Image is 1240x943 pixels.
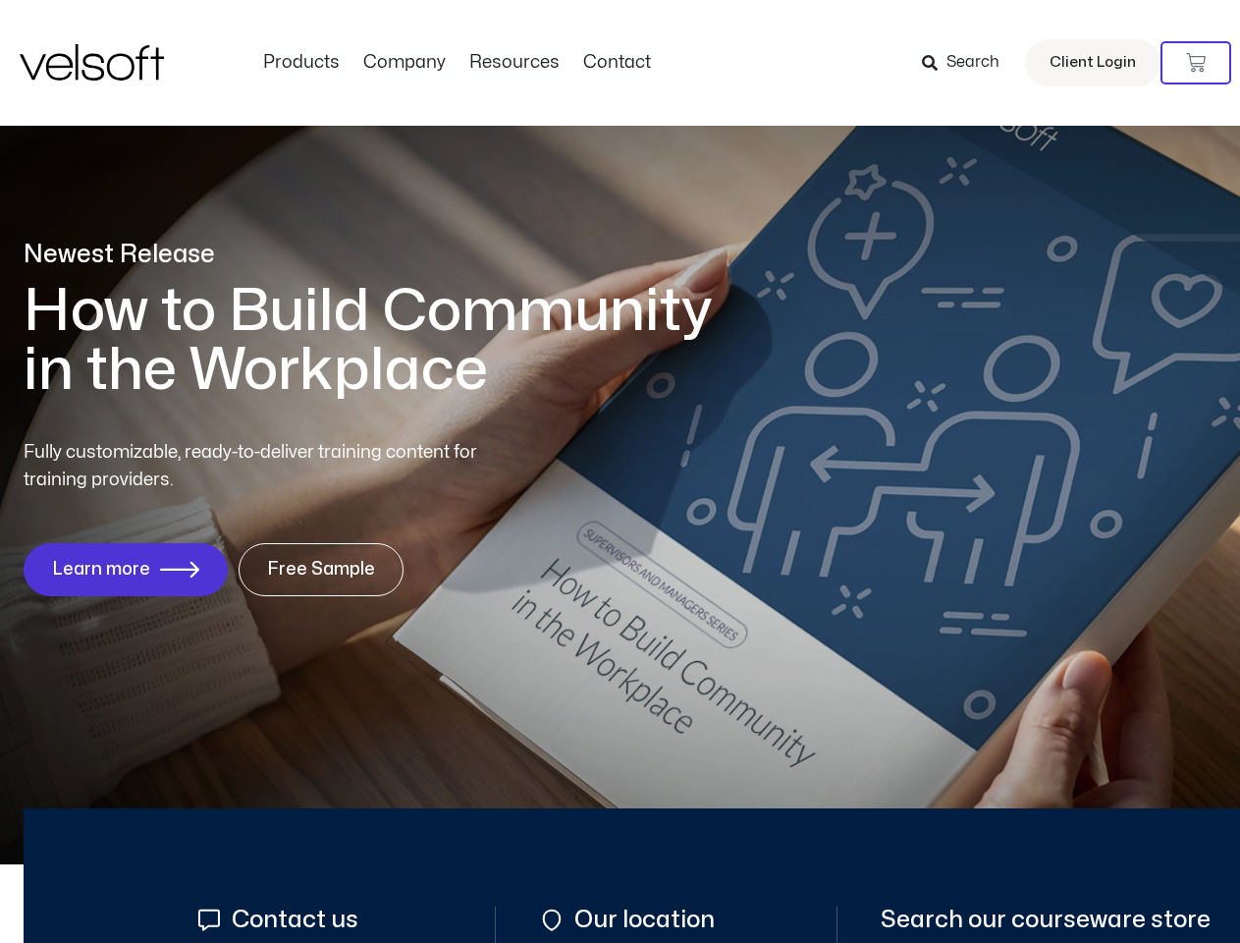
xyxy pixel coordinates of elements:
[20,44,164,81] img: Velsoft Training Materials
[24,282,740,400] h1: How to Build Community in the Workplace
[24,543,228,596] a: Learn more
[52,560,150,580] span: Learn more
[946,50,999,76] span: Search
[458,52,571,74] a: ResourcesMenu Toggle
[569,907,715,933] span: Our location
[227,907,358,933] span: Contact us
[1025,39,1160,86] a: Client Login
[267,560,375,580] span: Free Sample
[351,52,458,74] a: CompanyMenu Toggle
[881,907,1211,933] span: Search our courseware store
[1050,50,1136,76] span: Client Login
[239,543,404,596] a: Free Sample
[251,52,663,74] nav: Menu
[24,238,740,272] p: Newest Release
[922,46,1013,80] a: Search
[571,52,663,74] a: ContactMenu Toggle
[24,439,512,494] p: Fully customizable, ready-to-deliver training content for training providers.
[251,52,351,74] a: ProductsMenu Toggle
